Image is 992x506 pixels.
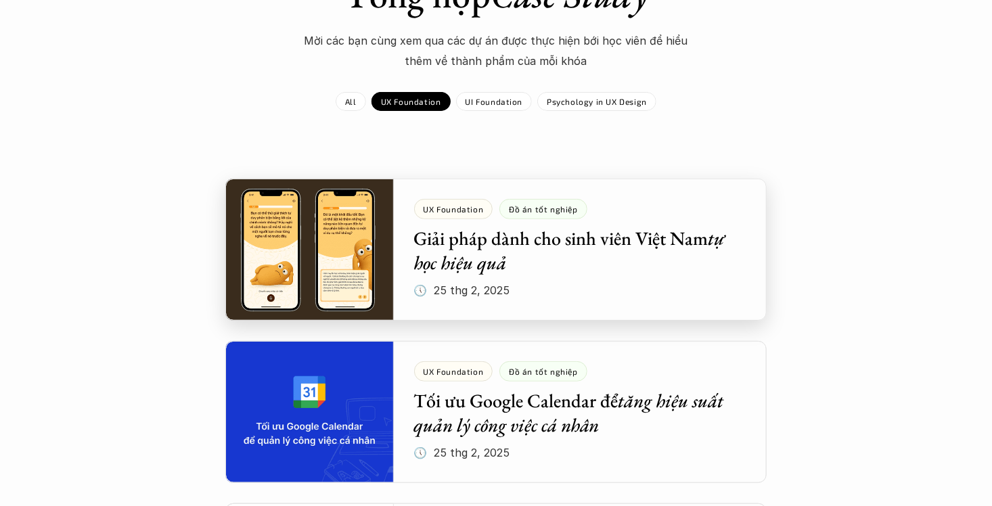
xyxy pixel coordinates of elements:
p: UX Foundation [381,97,441,106]
p: Psychology in UX Design [547,97,647,106]
a: Tối ưu Google Calendar đểtăng hiệu suất quản lý công việc cá nhân🕔 25 thg 2, 2025 [225,341,767,483]
p: Mời các bạn cùng xem qua các dự án được thực hiện bới học viên để hiểu thêm về thành phẩm của mỗi... [293,30,699,72]
p: All [345,97,357,106]
a: Giải pháp dành cho sinh viên Việt Namtự học hiệu quả🕔 25 thg 2, 2025 [225,179,767,321]
p: UI Foundation [466,97,523,106]
a: All [336,92,366,111]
